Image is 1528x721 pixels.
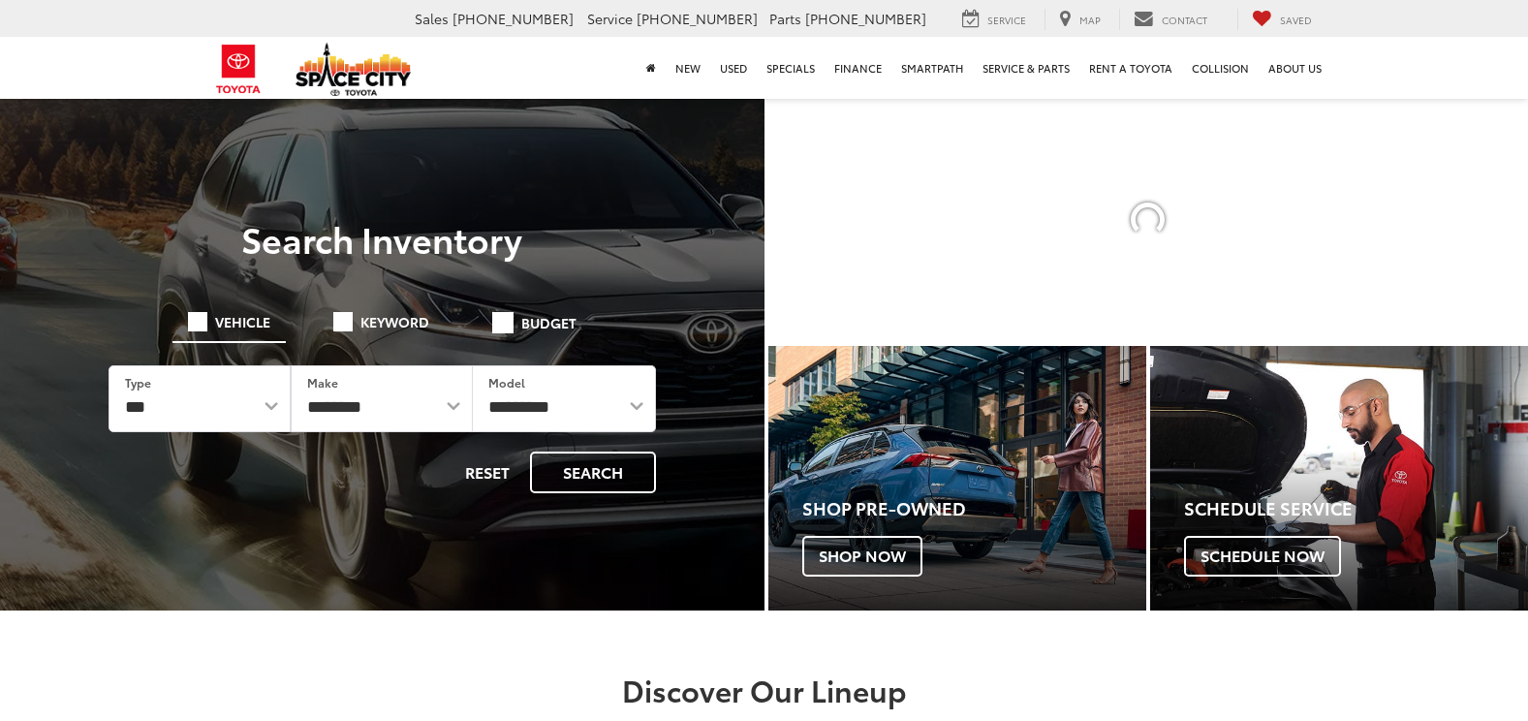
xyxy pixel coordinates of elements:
[587,9,633,28] span: Service
[1280,13,1312,27] span: Saved
[768,346,1146,611] div: Toyota
[521,316,577,329] span: Budget
[1259,37,1331,99] a: About Us
[1184,536,1341,577] span: Schedule Now
[1079,37,1182,99] a: Rent a Toyota
[802,499,1146,518] h4: Shop Pre-Owned
[415,9,449,28] span: Sales
[307,374,338,391] label: Make
[987,13,1026,27] span: Service
[768,346,1146,611] a: Shop Pre-Owned Shop Now
[825,37,891,99] a: Finance
[530,452,656,493] button: Search
[125,374,151,391] label: Type
[891,37,973,99] a: SmartPath
[1162,13,1207,27] span: Contact
[1079,13,1101,27] span: Map
[802,536,922,577] span: Shop Now
[666,37,710,99] a: New
[1237,9,1326,30] a: My Saved Vehicles
[215,315,270,329] span: Vehicle
[449,452,526,493] button: Reset
[452,9,574,28] span: [PHONE_NUMBER]
[637,9,758,28] span: [PHONE_NUMBER]
[948,9,1041,30] a: Service
[637,37,666,99] a: Home
[757,37,825,99] a: Specials
[1045,9,1115,30] a: Map
[1182,37,1259,99] a: Collision
[296,43,412,96] img: Space City Toyota
[1150,346,1528,611] div: Toyota
[203,38,275,101] img: Toyota
[81,674,1448,705] h2: Discover Our Lineup
[710,37,757,99] a: Used
[973,37,1079,99] a: Service & Parts
[81,219,683,258] h3: Search Inventory
[769,9,801,28] span: Parts
[805,9,926,28] span: [PHONE_NUMBER]
[1184,499,1528,518] h4: Schedule Service
[488,374,525,391] label: Model
[1119,9,1222,30] a: Contact
[360,315,429,329] span: Keyword
[1150,346,1528,611] a: Schedule Service Schedule Now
